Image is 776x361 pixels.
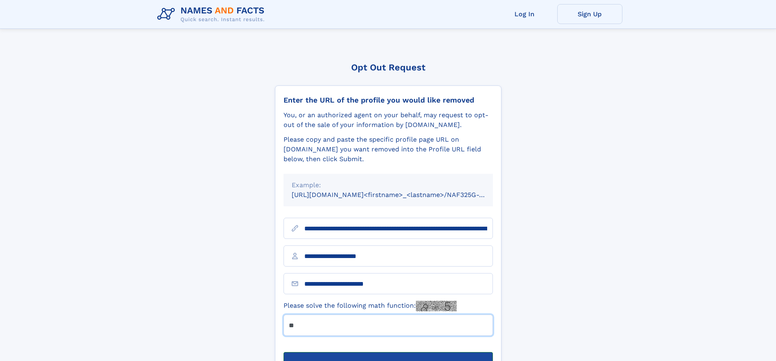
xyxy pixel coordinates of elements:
label: Please solve the following math function: [284,301,457,311]
div: Enter the URL of the profile you would like removed [284,96,493,105]
div: Opt Out Request [275,62,501,72]
div: Example: [292,180,485,190]
small: [URL][DOMAIN_NAME]<firstname>_<lastname>/NAF325G-xxxxxxxx [292,191,508,199]
div: You, or an authorized agent on your behalf, may request to opt-out of the sale of your informatio... [284,110,493,130]
div: Please copy and paste the specific profile page URL on [DOMAIN_NAME] you want removed into the Pr... [284,135,493,164]
a: Sign Up [557,4,622,24]
a: Log In [492,4,557,24]
img: Logo Names and Facts [154,3,271,25]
